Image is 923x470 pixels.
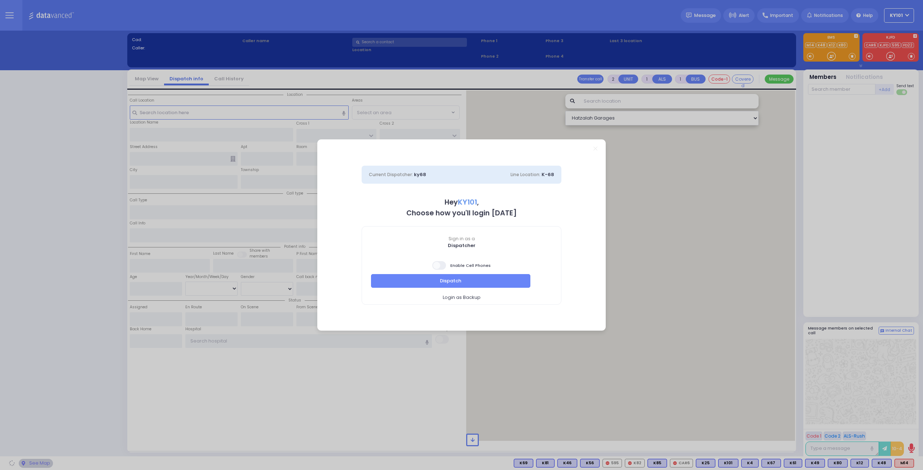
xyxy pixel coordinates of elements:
[371,274,530,288] button: Dispatch
[458,197,477,207] span: KY101
[593,147,597,151] a: Close
[542,171,554,178] span: K-68
[445,197,479,207] b: Hey ,
[362,236,561,242] span: Sign in as a
[511,171,540,178] span: Line Location:
[406,208,517,218] b: Choose how you'll login [DATE]
[414,171,426,178] span: ky68
[443,294,481,301] span: Login as Backup
[369,171,413,178] span: Current Dispatcher:
[448,242,476,249] b: Dispatcher
[432,260,491,270] span: Enable Cell Phones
